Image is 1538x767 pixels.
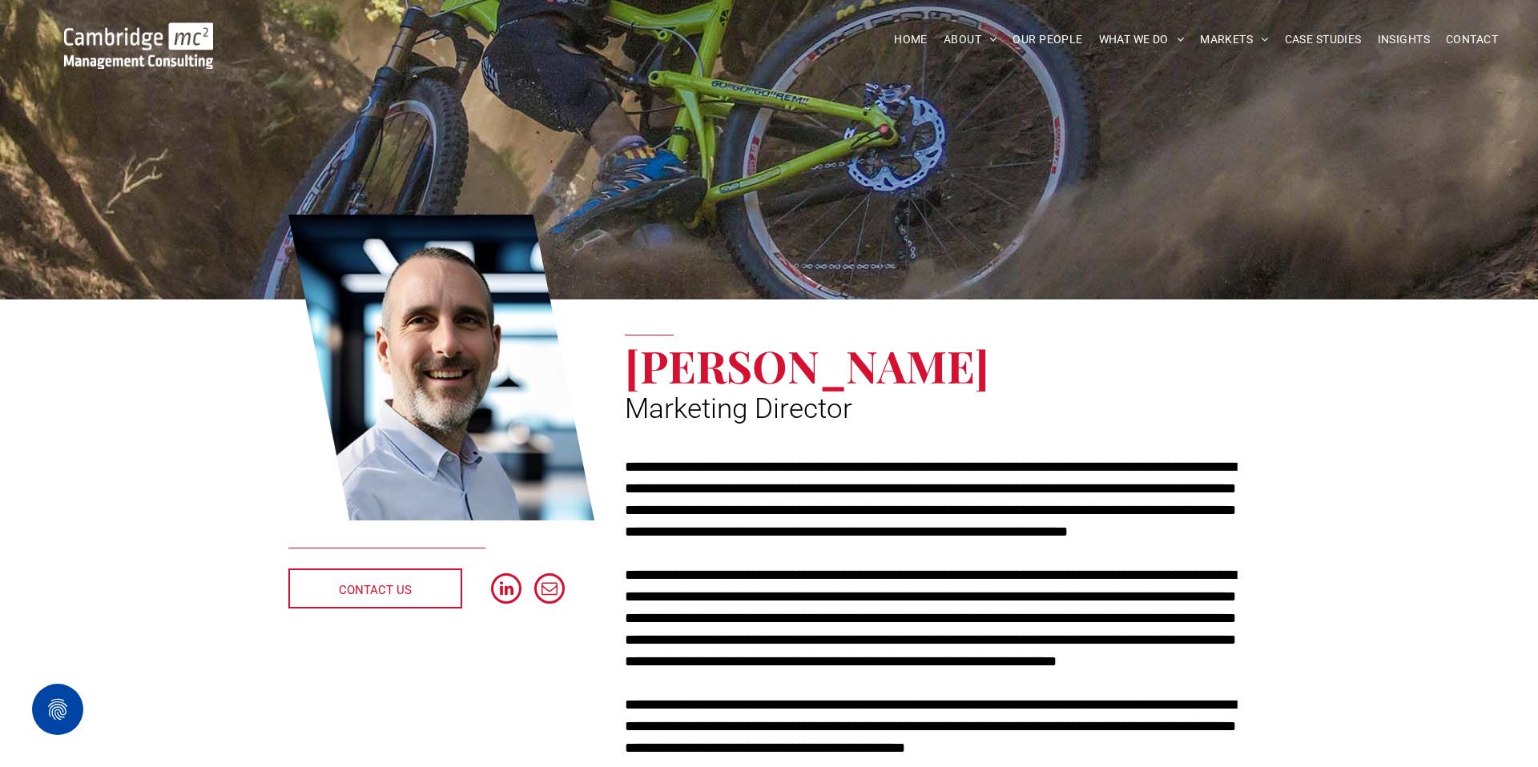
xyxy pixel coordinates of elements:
a: WHAT WE DO [1091,27,1193,52]
a: HOME [886,27,936,52]
a: ABOUT [936,27,1005,52]
a: INSIGHTS [1370,27,1438,52]
a: OUR PEOPLE [1005,27,1090,52]
a: linkedin [491,573,521,608]
a: CONTACT US [288,568,462,608]
a: CASE STUDIES [1277,27,1370,52]
a: CONTACT [1438,27,1506,52]
a: Karl Salter | Marketing Director | Cambridge Management Consulting [288,212,594,523]
a: email [534,573,565,608]
span: CONTACT US [339,570,412,610]
span: [PERSON_NAME] [625,335,989,395]
span: Marketing Director [625,392,852,425]
a: Your Business Transformed | Cambridge Management Consulting [64,25,213,42]
a: MARKETS [1192,27,1276,52]
img: Go to Homepage [64,22,213,69]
